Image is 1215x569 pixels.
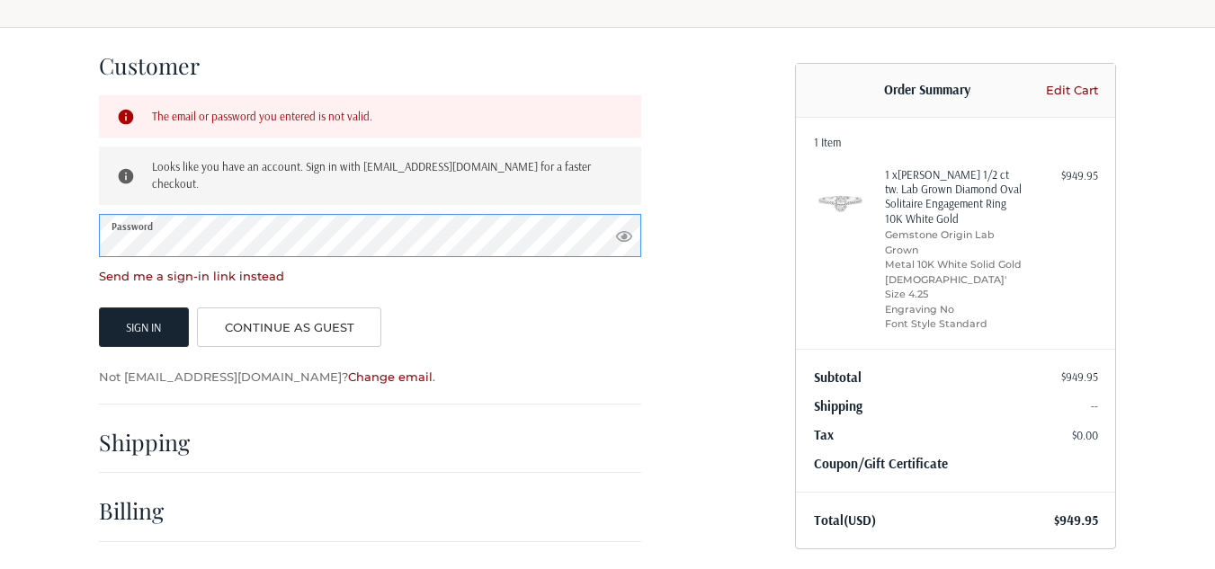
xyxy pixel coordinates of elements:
[814,455,948,472] a: Coupon/Gift Certificate
[1041,82,1097,100] a: Edit Cart
[99,428,204,456] h2: Shipping
[814,397,862,414] span: Shipping
[1054,511,1098,529] span: $949.95
[814,426,834,443] span: Tax
[112,217,153,236] label: Password
[885,227,1023,257] li: Gemstone Origin Lab Grown
[99,51,204,79] h2: Customer
[1027,167,1098,185] div: $949.95
[885,167,1023,226] h4: 1 x [PERSON_NAME] 1/2 ct tw. Lab Grown Diamond Oval Solitaire Engagement Ring 10K White Gold
[152,107,624,126] div: The email or password you entered is not valid.
[99,307,189,347] button: Sign In
[814,369,862,386] span: Subtotal
[814,511,876,529] span: Total (USD)
[1061,369,1098,384] span: $949.95
[885,272,1023,302] li: [DEMOGRAPHIC_DATA]' Size 4.25
[814,82,1041,100] h3: Order Summary
[197,307,381,347] a: Continue as guest
[99,496,204,524] h2: Billing
[885,302,1023,317] li: Engraving No
[1072,428,1098,442] span: $0.00
[99,369,641,387] p: Not [EMAIL_ADDRESS][DOMAIN_NAME]? .
[99,269,284,283] a: Send me a sign-in link instead
[152,159,591,191] span: Looks like you have an account. Sign in with [EMAIL_ADDRESS][DOMAIN_NAME] for a faster checkout.
[814,135,1098,149] h3: 1 Item
[1091,398,1098,413] span: --
[885,257,1023,272] li: Metal 10K White Solid Gold
[885,316,1023,332] li: Font Style Standard
[348,369,433,384] a: Change email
